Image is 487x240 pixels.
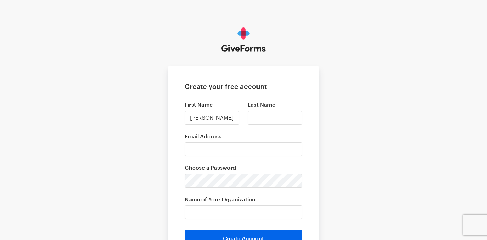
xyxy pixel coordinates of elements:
[221,27,266,52] img: GiveForms
[185,164,302,171] label: Choose a Password
[185,133,302,140] label: Email Address
[248,101,302,108] label: Last Name
[185,101,239,108] label: First Name
[185,82,302,90] h1: Create your free account
[185,196,302,203] label: Name of Your Organization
